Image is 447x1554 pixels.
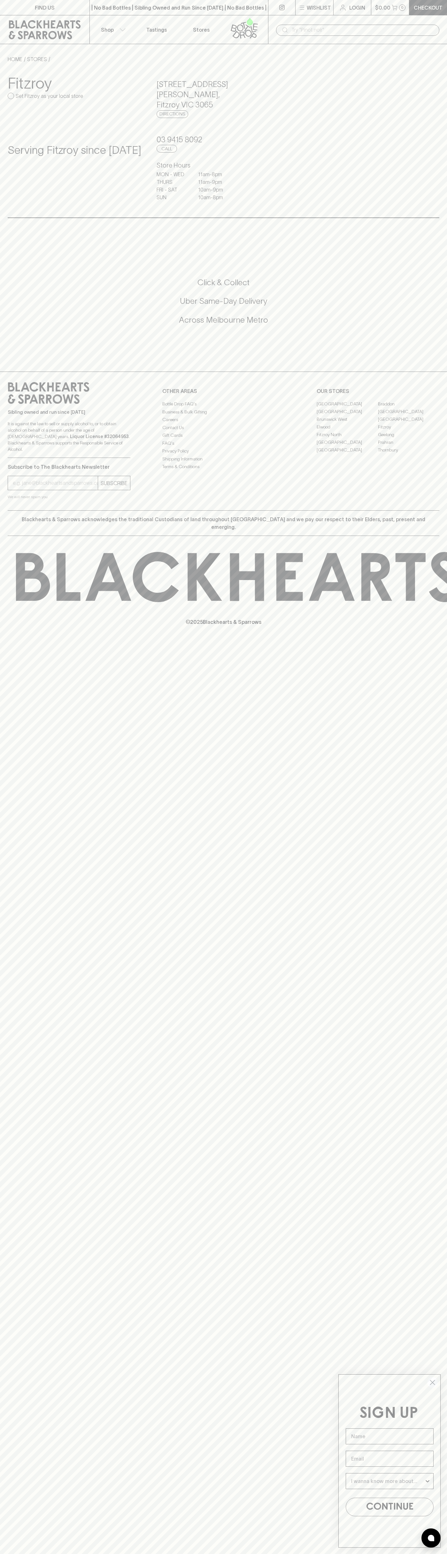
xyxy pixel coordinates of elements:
[351,1473,424,1489] input: I wanna know more about...
[70,434,129,439] strong: Liquor License #32064953
[101,26,114,34] p: Shop
[346,1498,434,1516] button: CONTINUE
[378,415,439,423] a: [GEOGRAPHIC_DATA]
[378,446,439,454] a: Thornbury
[35,4,55,12] p: FIND US
[401,6,404,9] p: 0
[98,476,130,490] button: SUBSCRIBE
[162,424,285,431] a: Contact Us
[27,56,47,62] a: STORES
[162,447,285,455] a: Privacy Policy
[198,193,230,201] p: 10am - 8pm
[162,416,285,424] a: Careers
[378,438,439,446] a: Prahran
[157,79,290,110] h5: [STREET_ADDRESS][PERSON_NAME] , Fitzroy VIC 3065
[146,26,167,34] p: Tastings
[317,438,378,446] a: [GEOGRAPHIC_DATA]
[13,478,98,488] input: e.g. jane@blackheartsandsparrows.com.au
[378,408,439,415] a: [GEOGRAPHIC_DATA]
[162,400,285,408] a: Bottle Drop FAQ's
[8,463,130,471] p: Subscribe to The Blackhearts Newsletter
[346,1451,434,1467] input: Email
[349,4,365,12] p: Login
[317,408,378,415] a: [GEOGRAPHIC_DATA]
[8,74,141,92] h3: Fitzroy
[414,4,443,12] p: Checkout
[8,56,22,62] a: HOME
[427,1377,438,1388] button: Close dialog
[134,15,179,44] a: Tastings
[375,4,390,12] p: $0.00
[162,463,285,471] a: Terms & Conditions
[157,178,189,186] p: THURS
[317,431,378,438] a: Fitzroy North
[378,400,439,408] a: Braddon
[198,178,230,186] p: 11am - 9pm
[198,170,230,178] p: 11am - 8pm
[428,1535,434,1541] img: bubble-icon
[378,423,439,431] a: Fitzroy
[101,479,127,487] p: SUBSCRIBE
[193,26,210,34] p: Stores
[8,296,439,306] h5: Uber Same-Day Delivery
[162,387,285,395] p: OTHER AREAS
[332,1368,447,1554] div: FLYOUT Form
[359,1406,418,1421] span: SIGN UP
[317,423,378,431] a: Elwood
[162,455,285,463] a: Shipping Information
[162,432,285,439] a: Gift Cards
[8,277,439,288] h5: Click & Collect
[8,144,141,157] h4: Serving Fitzroy since [DATE]
[317,387,439,395] p: OUR STORES
[157,145,177,153] a: Call
[16,92,83,100] p: Set Fitzroy as your local store
[346,1428,434,1444] input: Name
[179,15,224,44] a: Stores
[317,446,378,454] a: [GEOGRAPHIC_DATA]
[317,400,378,408] a: [GEOGRAPHIC_DATA]
[8,494,130,500] p: We will never spam you
[8,252,439,359] div: Call to action block
[307,4,331,12] p: Wishlist
[162,439,285,447] a: FAQ's
[378,431,439,438] a: Geelong
[12,515,435,531] p: Blackhearts & Sparrows acknowledges the traditional Custodians of land throughout [GEOGRAPHIC_DAT...
[90,15,135,44] button: Shop
[157,135,290,145] h5: 03 9415 8092
[157,110,188,118] a: Directions
[157,170,189,178] p: MON - WED
[157,186,189,193] p: FRI - SAT
[162,408,285,416] a: Business & Bulk Gifting
[157,193,189,201] p: SUN
[291,25,434,35] input: Try "Pinot noir"
[8,420,130,452] p: It is against the law to sell or supply alcohol to, or to obtain alcohol on behalf of a person un...
[8,315,439,325] h5: Across Melbourne Metro
[157,160,290,170] h6: Store Hours
[198,186,230,193] p: 10am - 9pm
[8,409,130,415] p: Sibling owned and run since [DATE]
[424,1473,431,1489] button: Show Options
[317,415,378,423] a: Brunswick West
